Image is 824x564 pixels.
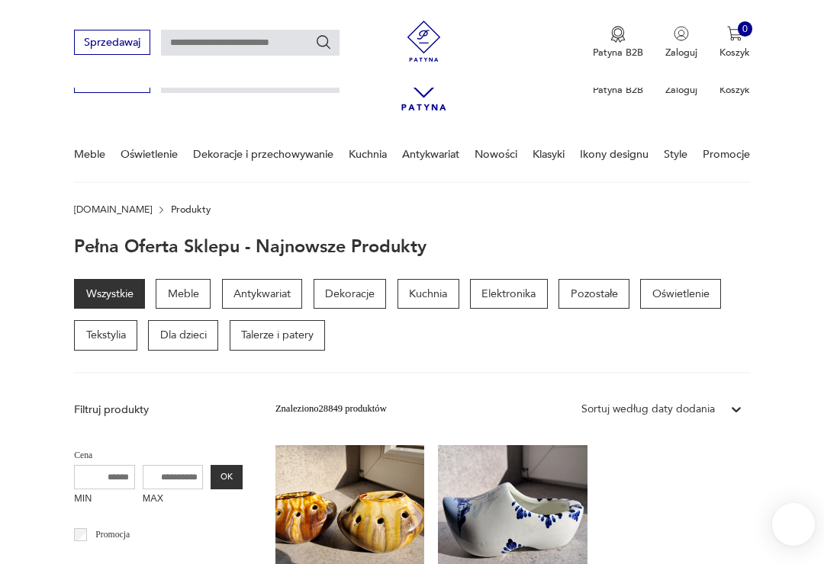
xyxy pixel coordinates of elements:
[74,39,150,48] a: Sprzedawaj
[275,402,387,417] div: Znaleziono 28849 produktów
[533,128,565,181] a: Klasyki
[772,503,815,546] iframe: Smartsupp widget button
[719,26,750,59] button: 0Koszyk
[640,279,721,309] a: Oświetlenie
[665,26,697,59] button: Zaloguj
[580,128,649,181] a: Ikony designu
[610,26,626,43] img: Ikona medalu
[475,128,517,181] a: Nowości
[738,21,753,37] div: 0
[74,204,152,215] a: [DOMAIN_NAME]
[398,21,449,62] img: Patyna - sklep z meblami i dekoracjami vintage
[74,30,150,55] button: Sprzedawaj
[727,26,742,41] img: Ikona koszyka
[74,320,137,351] a: Tekstylia
[315,34,332,50] button: Szukaj
[349,128,387,181] a: Kuchnia
[74,489,135,511] label: MIN
[719,46,750,59] p: Koszyk
[211,465,242,489] button: OK
[74,128,105,181] a: Meble
[665,46,697,59] p: Zaloguj
[581,402,715,417] div: Sortuj według daty dodania
[74,279,145,309] a: Wszystkie
[74,238,426,257] h1: Pełna oferta sklepu - najnowsze produkty
[402,128,459,181] a: Antykwariat
[593,26,643,59] a: Ikona medaluPatyna B2B
[171,204,211,215] p: Produkty
[222,279,303,309] a: Antykwariat
[558,279,629,309] a: Pozostałe
[74,402,243,418] p: Filtruj produkty
[193,128,333,181] a: Dekoracje i przechowywanie
[593,46,643,59] p: Patyna B2B
[593,83,643,97] p: Patyna B2B
[398,279,459,309] a: Kuchnia
[665,83,697,97] p: Zaloguj
[664,128,687,181] a: Style
[143,489,204,511] label: MAX
[156,279,211,309] a: Meble
[148,320,218,351] a: Dla dzieci
[314,279,387,309] a: Dekoracje
[121,128,178,181] a: Oświetlenie
[719,83,750,97] p: Koszyk
[593,26,643,59] button: Patyna B2B
[703,128,750,181] a: Promocje
[674,26,689,41] img: Ikonka użytkownika
[230,320,326,351] a: Talerze i patery
[74,448,243,463] p: Cena
[95,527,130,543] p: Promocja
[470,279,548,309] a: Elektronika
